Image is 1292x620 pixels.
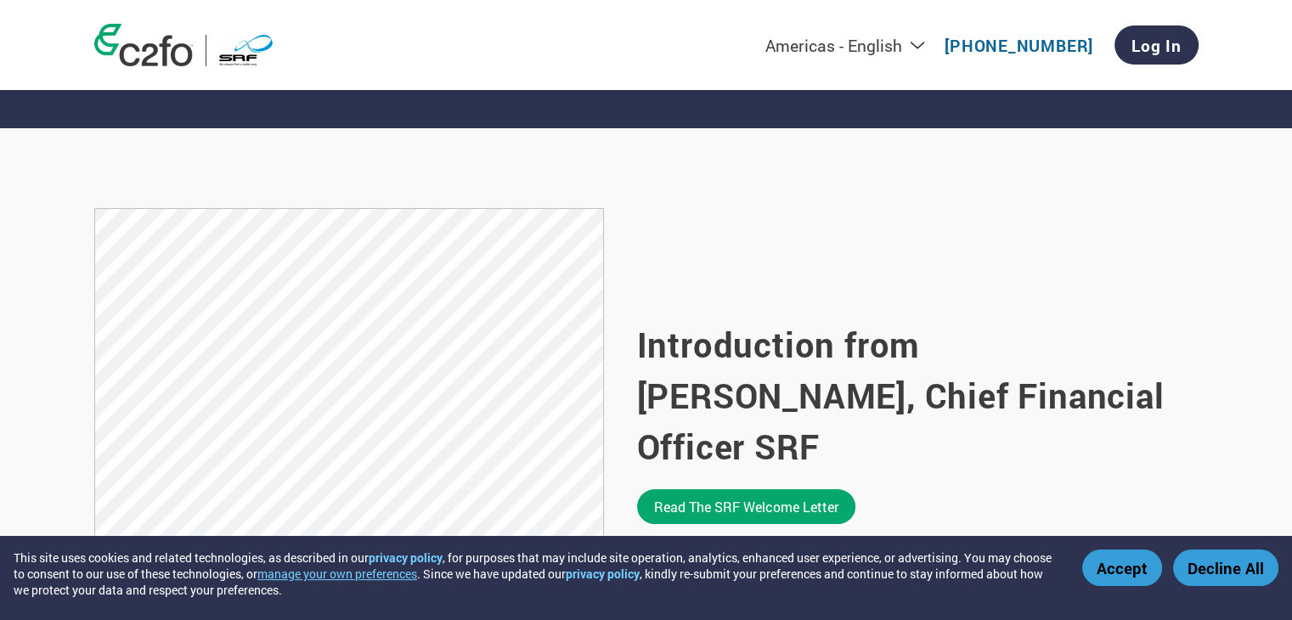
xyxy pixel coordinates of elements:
[1173,550,1278,586] button: Decline All
[94,24,193,66] img: c2fo logo
[14,550,1058,598] div: This site uses cookies and related technologies, as described in our , for purposes that may incl...
[945,35,1093,56] a: [PHONE_NUMBER]
[1114,25,1199,65] a: Log In
[1082,550,1162,586] button: Accept
[219,35,274,66] img: SRF
[637,319,1199,472] h2: Introduction from [PERSON_NAME], Chief Financial Officer SRF
[566,566,640,582] a: privacy policy
[637,489,855,524] a: Read the SRF welcome letter
[257,566,417,582] button: manage your own preferences
[369,550,443,566] a: privacy policy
